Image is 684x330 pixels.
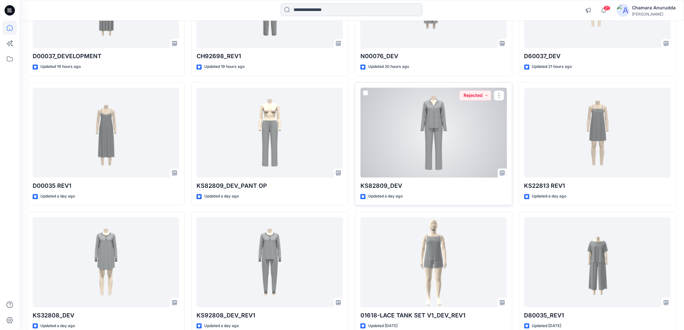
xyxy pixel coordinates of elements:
[524,217,671,307] a: D80035_REV1
[197,217,343,307] a: KS92808_DEV_REV1
[360,181,507,190] p: KS82809_DEV
[360,311,507,320] p: 01618-LACE TANK SET V1_DEV_REV1
[360,52,507,61] p: N00076_DEV
[204,63,245,70] p: Updated 19 hours ago
[197,88,343,177] a: KS82809_DEV_PANT OP
[617,4,630,17] img: avatar
[604,5,611,11] span: 21
[368,63,409,70] p: Updated 20 hours ago
[33,181,179,190] p: D00035 REV1
[33,311,179,320] p: KS32808_DEV
[33,217,179,307] a: KS32808_DEV
[40,323,75,329] p: Updated a day ago
[368,193,403,200] p: Updated a day ago
[532,193,567,200] p: Updated a day ago
[40,193,75,200] p: Updated a day ago
[524,311,671,320] p: D80035_REV1
[204,323,239,329] p: Updated a day ago
[197,52,343,61] p: CH92698_REV1
[197,181,343,190] p: KS82809_DEV_PANT OP
[632,4,676,12] div: Chamara Anurudda
[632,12,676,16] div: [PERSON_NAME]
[33,88,179,177] a: D00035 REV1
[524,88,671,177] a: KS22813 REV1
[360,217,507,307] a: 01618-LACE TANK SET V1_DEV_REV1
[532,63,572,70] p: Updated 21 hours ago
[204,193,239,200] p: Updated a day ago
[197,311,343,320] p: KS92808_DEV_REV1
[368,323,398,329] p: Updated [DATE]
[33,52,179,61] p: D00037_DEVELOPMENT
[524,181,671,190] p: KS22813 REV1
[524,52,671,61] p: D60037_DEV
[40,63,81,70] p: Updated 19 hours ago
[360,88,507,177] a: KS82809_DEV
[532,323,561,329] p: Updated [DATE]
